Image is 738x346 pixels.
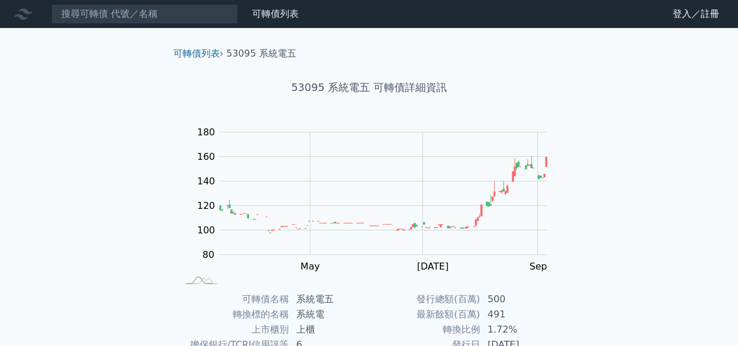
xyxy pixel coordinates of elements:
td: 最新餘額(百萬) [369,307,481,322]
td: 系統電 [289,307,369,322]
input: 搜尋可轉債 代號／名稱 [51,4,238,24]
h1: 53095 系統電五 可轉債詳細資訊 [164,79,575,96]
tspan: Sep [529,261,547,272]
tspan: 80 [202,249,214,260]
li: › [173,47,223,61]
tspan: May [300,261,320,272]
a: 可轉債列表 [173,48,220,59]
tspan: 160 [197,151,215,162]
a: 登入／註冊 [663,5,729,23]
g: Chart [191,127,564,296]
td: 上櫃 [289,322,369,337]
td: 轉換標的名稱 [178,307,289,322]
a: 可轉債列表 [252,8,299,19]
tspan: 140 [197,176,215,187]
td: 系統電五 [289,292,369,307]
td: 轉換比例 [369,322,481,337]
tspan: 100 [197,225,215,236]
li: 53095 系統電五 [226,47,296,61]
tspan: [DATE] [417,261,449,272]
td: 1.72% [481,322,561,337]
tspan: 180 [197,127,215,138]
td: 上市櫃別 [178,322,289,337]
td: 發行總額(百萬) [369,292,481,307]
td: 500 [481,292,561,307]
td: 可轉債名稱 [178,292,289,307]
tspan: 120 [197,200,215,211]
td: 491 [481,307,561,322]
